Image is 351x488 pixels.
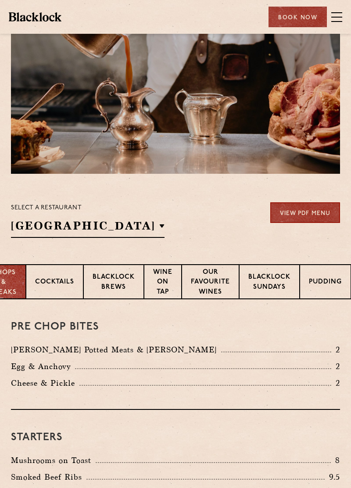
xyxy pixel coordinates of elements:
[331,344,340,355] p: 2
[11,377,79,389] p: Cheese & Pickle
[269,7,327,27] div: Book Now
[248,273,290,293] p: Blacklock Sundays
[11,344,221,356] p: [PERSON_NAME] Potted Meats & [PERSON_NAME]
[309,277,342,288] p: Pudding
[9,12,61,21] img: BL_Textured_Logo-footer-cropped.svg
[93,273,135,293] p: Blacklock Brews
[11,321,340,333] h3: Pre Chop Bites
[11,471,86,483] p: Smoked Beef Ribs
[11,454,96,466] p: Mushrooms on Toast
[191,268,230,298] p: Our favourite wines
[270,202,340,223] a: View PDF Menu
[331,455,340,466] p: 8
[153,268,172,298] p: Wine on Tap
[325,471,340,483] p: 9.5
[35,277,74,288] p: Cocktails
[331,361,340,372] p: 2
[11,218,165,238] h2: [GEOGRAPHIC_DATA]
[11,360,75,373] p: Egg & Anchovy
[331,377,340,389] p: 2
[11,202,165,214] p: Select a restaurant
[11,432,340,443] h3: Starters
